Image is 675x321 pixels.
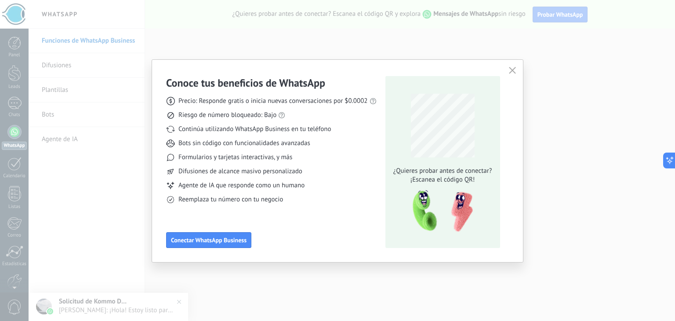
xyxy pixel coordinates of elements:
[391,175,494,184] span: ¡Escanea el código QR!
[178,153,292,162] span: Formularios y tarjetas interactivas, y más
[178,195,283,204] span: Reemplaza tu número con tu negocio
[178,125,331,134] span: Continúa utilizando WhatsApp Business en tu teléfono
[178,139,310,148] span: Bots sin código con funcionalidades avanzadas
[391,167,494,175] span: ¿Quieres probar antes de conectar?
[405,188,475,235] img: qr-pic-1x.png
[166,232,251,248] button: Conectar WhatsApp Business
[178,167,302,176] span: Difusiones de alcance masivo personalizado
[178,181,305,190] span: Agente de IA que responde como un humano
[178,111,276,120] span: Riesgo de número bloqueado: Bajo
[178,97,368,106] span: Precio: Responde gratis o inicia nuevas conversaciones por $0.0002
[171,237,247,243] span: Conectar WhatsApp Business
[166,76,325,90] h3: Conoce tus beneficios de WhatsApp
